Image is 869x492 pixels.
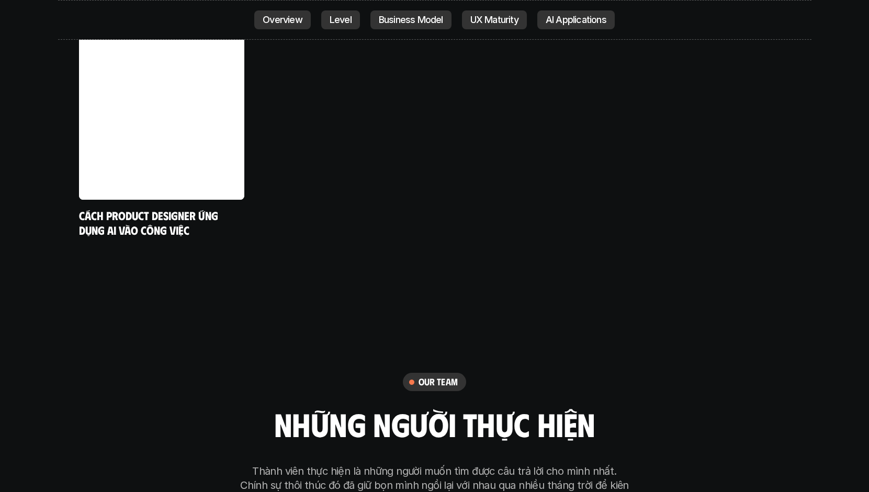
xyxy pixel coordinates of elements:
a: Overview [254,10,311,29]
a: UX Maturity [462,10,527,29]
a: Business Model [370,10,452,29]
p: UX Maturity [470,15,518,25]
p: Business Model [379,15,443,25]
p: Level [330,15,352,25]
h6: our team [419,376,458,388]
p: Overview [263,15,302,25]
a: AI Applications [537,10,615,29]
a: Cách Product Designer ứng dụng AI vào công việc [79,208,221,237]
p: AI Applications [546,15,606,25]
a: Level [321,10,360,29]
h2: những người thực hiện [274,406,595,441]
